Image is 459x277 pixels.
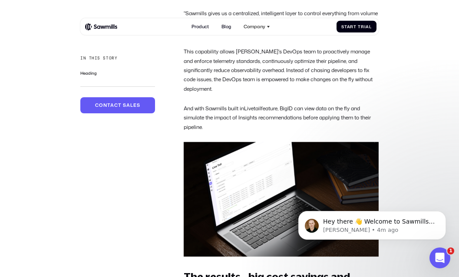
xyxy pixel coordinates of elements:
a: Start Trial [337,21,376,33]
div: In this story [80,56,117,61]
a: Heading [80,70,97,76]
a: Contact sales [80,97,155,113]
p: And with Sawmills built in feature, BigID can view data on the fly and simulate the impact of Ins... [184,104,379,132]
div: Start Trial [341,24,372,29]
a: Blog [218,20,234,33]
iframe: Intercom notifications message [285,193,459,254]
a: Livetail [244,105,261,112]
div: Company [244,24,265,30]
span: 1 [447,247,454,254]
div: Contact sales [85,102,151,108]
iframe: Intercom live chat [429,247,450,268]
a: Product [188,20,212,33]
p: "Sawmills gives us a centralized, intelligent layer to control everything from volume to log qual... [184,9,379,36]
p: This capability allows [PERSON_NAME]'s DevOps team to proactively manage and enforce telemetry st... [184,47,379,93]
